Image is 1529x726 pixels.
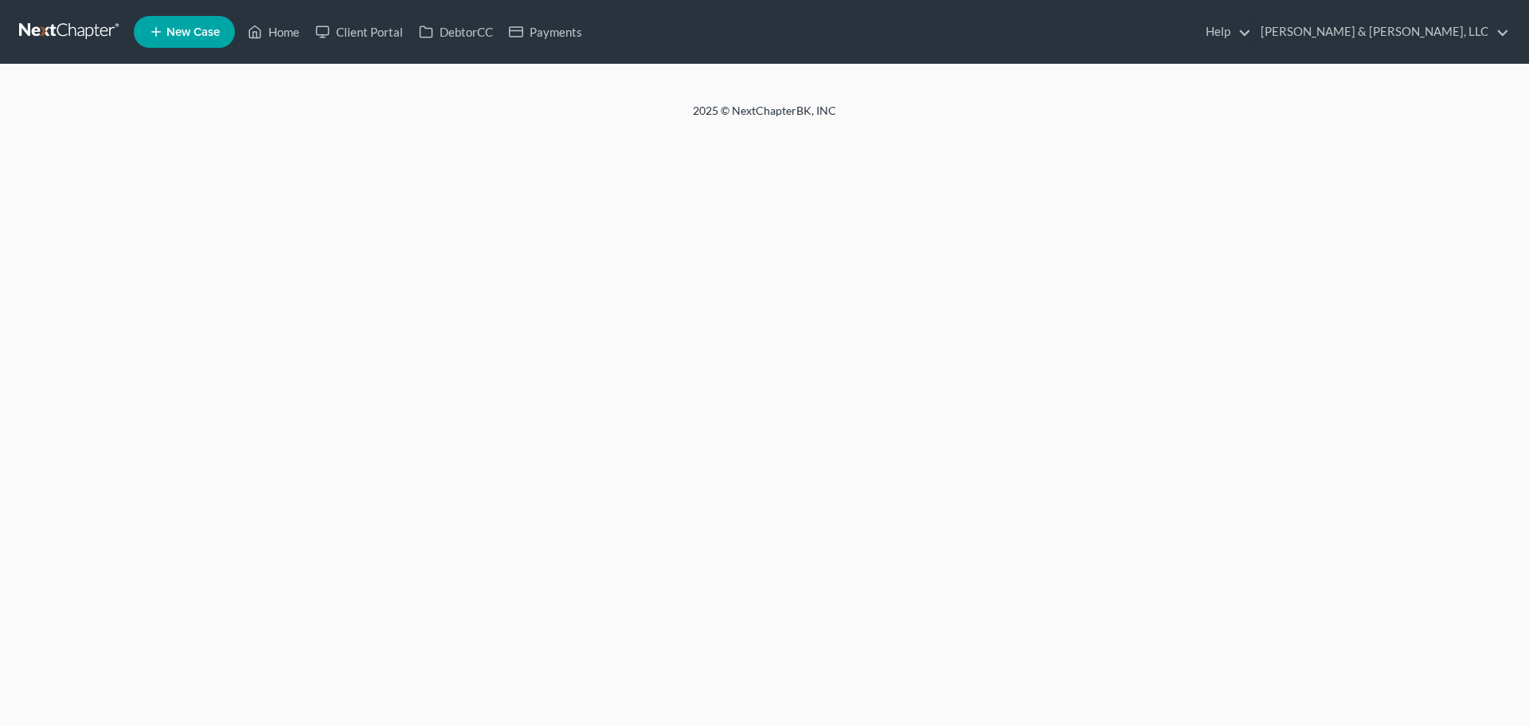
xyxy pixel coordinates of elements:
a: Client Portal [307,18,411,46]
new-legal-case-button: New Case [134,16,235,48]
a: Home [240,18,307,46]
a: Payments [501,18,590,46]
a: Help [1198,18,1251,46]
a: DebtorCC [411,18,501,46]
div: 2025 © NextChapterBK, INC [311,103,1218,131]
a: [PERSON_NAME] & [PERSON_NAME], LLC [1253,18,1509,46]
